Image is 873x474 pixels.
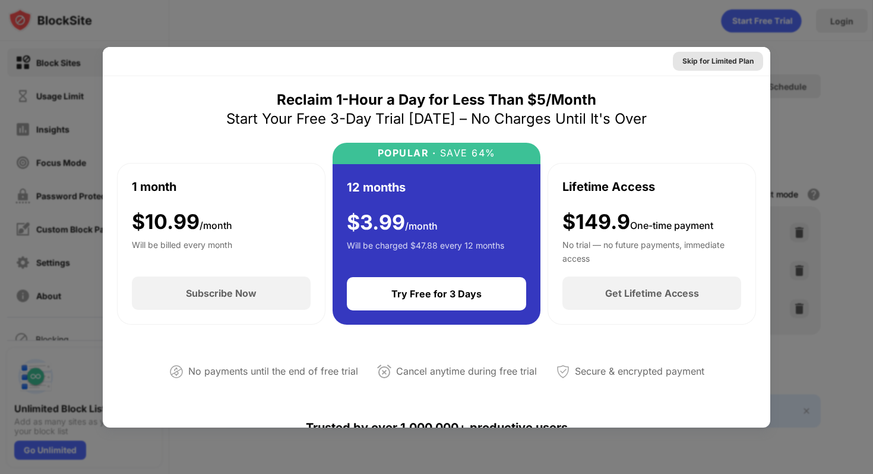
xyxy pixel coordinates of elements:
div: Try Free for 3 Days [391,288,482,300]
img: secured-payment [556,365,570,379]
div: Start Your Free 3-Day Trial [DATE] – No Charges Until It's Over [226,109,647,128]
div: Lifetime Access [562,178,655,196]
div: Will be billed every month [132,238,232,262]
div: 1 month [132,178,176,196]
div: Skip for Limited Plan [682,55,754,67]
div: Subscribe Now [186,287,257,299]
div: $149.9 [562,210,713,234]
img: cancel-anytime [377,365,391,379]
div: 12 months [347,178,406,196]
div: POPULAR · [378,147,436,159]
div: Get Lifetime Access [605,287,699,299]
img: not-paying [169,365,184,379]
div: $ 3.99 [347,211,438,235]
span: One-time payment [630,219,713,231]
div: No payments until the end of free trial [188,363,358,380]
div: SAVE 64% [436,147,496,159]
div: $ 10.99 [132,210,232,234]
div: Trusted by over 1,000,000+ productive users [117,399,756,456]
div: Secure & encrypted payment [575,363,704,380]
div: No trial — no future payments, immediate access [562,238,741,262]
span: /month [405,220,438,232]
div: Will be charged $47.88 every 12 months [347,239,504,263]
div: Cancel anytime during free trial [396,363,537,380]
span: /month [200,219,232,231]
div: Reclaim 1-Hour a Day for Less Than $5/Month [277,90,596,109]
